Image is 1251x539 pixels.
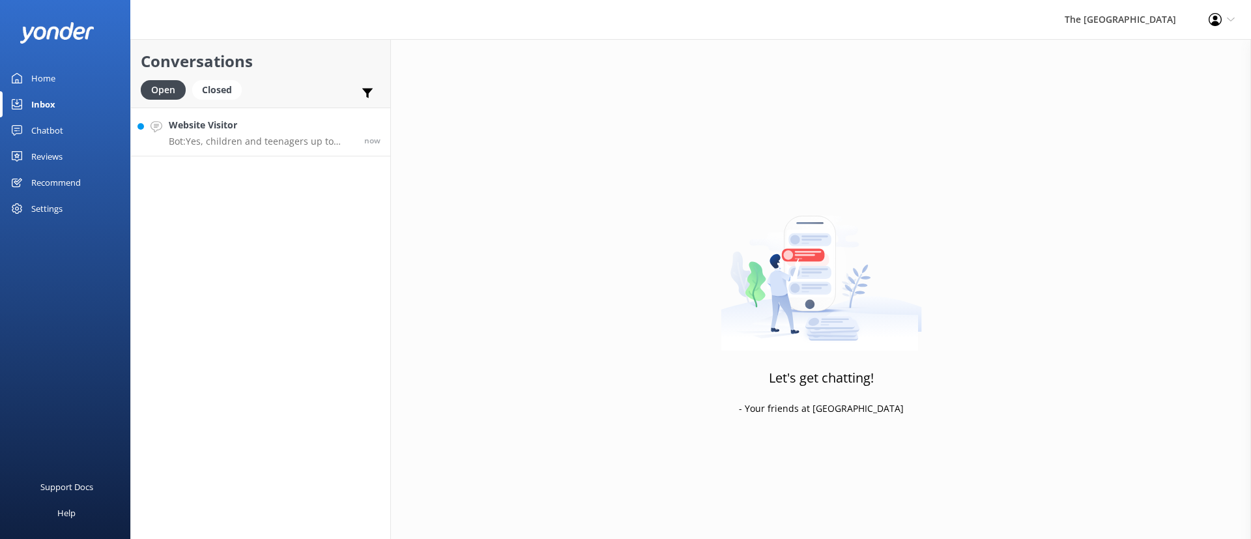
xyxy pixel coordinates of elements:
[141,49,381,74] h2: Conversations
[769,368,874,388] h3: Let's get chatting!
[192,80,242,100] div: Closed
[31,143,63,169] div: Reviews
[739,401,904,416] p: - Your friends at [GEOGRAPHIC_DATA]
[131,108,390,156] a: Website VisitorBot:Yes, children and teenagers up to [DEMOGRAPHIC_DATA] stay free when sharing wi...
[721,188,922,351] img: artwork of a man stealing a conversation from at giant smartphone
[31,196,63,222] div: Settings
[31,169,81,196] div: Recommend
[31,91,55,117] div: Inbox
[57,500,76,526] div: Help
[141,80,186,100] div: Open
[31,117,63,143] div: Chatbot
[31,65,55,91] div: Home
[169,118,354,132] h4: Website Visitor
[40,474,93,500] div: Support Docs
[20,22,94,44] img: yonder-white-logo.png
[364,135,381,146] span: Sep 25 2025 05:12pm (UTC -10:00) Pacific/Honolulu
[141,82,192,96] a: Open
[169,136,354,147] p: Bot: Yes, children and teenagers up to [DEMOGRAPHIC_DATA] stay free when sharing with parents at ...
[192,82,248,96] a: Closed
